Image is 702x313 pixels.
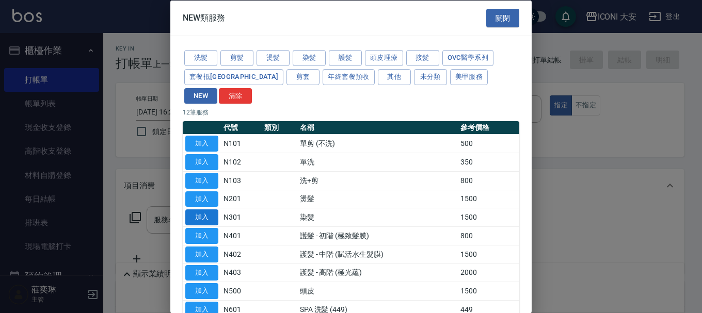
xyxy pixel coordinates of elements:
span: NEW類服務 [183,12,225,23]
th: 名稱 [297,121,458,135]
button: 關閉 [486,8,519,27]
button: 護髮 [329,50,362,66]
td: N201 [221,190,262,208]
td: 500 [458,134,519,153]
button: ovc醫學系列 [442,50,494,66]
td: N101 [221,134,262,153]
button: 加入 [185,191,218,207]
td: N500 [221,282,262,300]
button: 加入 [185,172,218,188]
button: 加入 [185,246,218,262]
button: 接髮 [406,50,439,66]
td: 單洗 [297,153,458,171]
button: 未分類 [414,69,447,85]
button: 剪髮 [220,50,253,66]
button: 洗髮 [184,50,217,66]
td: N403 [221,263,262,282]
td: 護髮 - 中階 (賦活水生髮膜) [297,245,458,263]
button: 套餐抵[GEOGRAPHIC_DATA] [184,69,283,85]
th: 類別 [262,121,297,135]
td: 800 [458,226,519,245]
th: 代號 [221,121,262,135]
td: 燙髮 [297,190,458,208]
button: 加入 [185,136,218,152]
button: 加入 [185,283,218,299]
td: 洗+剪 [297,171,458,190]
button: 其他 [378,69,411,85]
button: 燙髮 [257,50,290,66]
button: 頭皮理療 [365,50,403,66]
td: N103 [221,171,262,190]
button: 清除 [219,88,252,104]
td: 350 [458,153,519,171]
td: 1500 [458,190,519,208]
button: 年終套餐預收 [323,69,374,85]
td: N301 [221,208,262,226]
td: N401 [221,226,262,245]
td: 1500 [458,245,519,263]
button: 剪套 [286,69,320,85]
td: 1500 [458,282,519,300]
button: 染髮 [293,50,326,66]
td: 2000 [458,263,519,282]
button: 加入 [185,228,218,244]
th: 參考價格 [458,121,519,135]
button: 加入 [185,154,218,170]
td: 1500 [458,208,519,226]
td: 800 [458,171,519,190]
td: N102 [221,153,262,171]
td: N402 [221,245,262,263]
button: 加入 [185,265,218,281]
td: 染髮 [297,208,458,226]
td: 頭皮 [297,282,458,300]
td: 護髮 - 高階 (極光蘊) [297,263,458,282]
button: 美甲服務 [450,69,488,85]
td: 單剪 (不洗) [297,134,458,153]
p: 12 筆服務 [183,108,519,117]
button: NEW [184,88,217,104]
td: 護髮 - 初階 (極致髮膜) [297,226,458,245]
button: 加入 [185,209,218,225]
